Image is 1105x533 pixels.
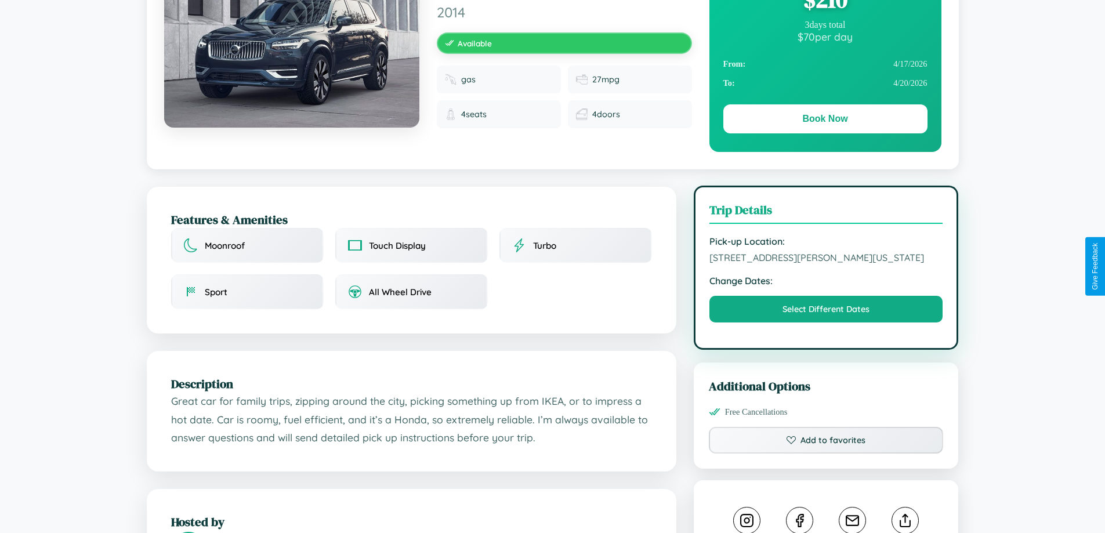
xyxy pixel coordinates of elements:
[576,74,588,85] img: Fuel efficiency
[461,109,487,119] span: 4 seats
[723,30,928,43] div: $ 70 per day
[171,211,652,228] h2: Features & Amenities
[723,78,735,88] strong: To:
[171,392,652,447] p: Great car for family trips, zipping around the city, picking something up from IKEA, or to impres...
[533,240,556,251] span: Turbo
[369,287,432,298] span: All Wheel Drive
[723,59,746,69] strong: From:
[205,240,245,251] span: Moonroof
[725,407,788,417] span: Free Cancellations
[369,240,426,251] span: Touch Display
[709,275,943,287] strong: Change Dates:
[723,74,928,93] div: 4 / 20 / 2026
[723,104,928,133] button: Book Now
[576,108,588,120] img: Doors
[1091,243,1099,290] div: Give Feedback
[709,296,943,322] button: Select Different Dates
[171,375,652,392] h2: Description
[709,427,944,454] button: Add to favorites
[709,252,943,263] span: [STREET_ADDRESS][PERSON_NAME][US_STATE]
[592,74,619,85] span: 27 mpg
[723,55,928,74] div: 4 / 17 / 2026
[445,108,457,120] img: Seats
[592,109,620,119] span: 4 doors
[205,287,227,298] span: Sport
[461,74,476,85] span: gas
[445,74,457,85] img: Fuel type
[458,38,492,48] span: Available
[709,201,943,224] h3: Trip Details
[709,235,943,247] strong: Pick-up Location:
[171,513,652,530] h2: Hosted by
[723,20,928,30] div: 3 days total
[709,378,944,394] h3: Additional Options
[437,3,692,21] span: 2014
